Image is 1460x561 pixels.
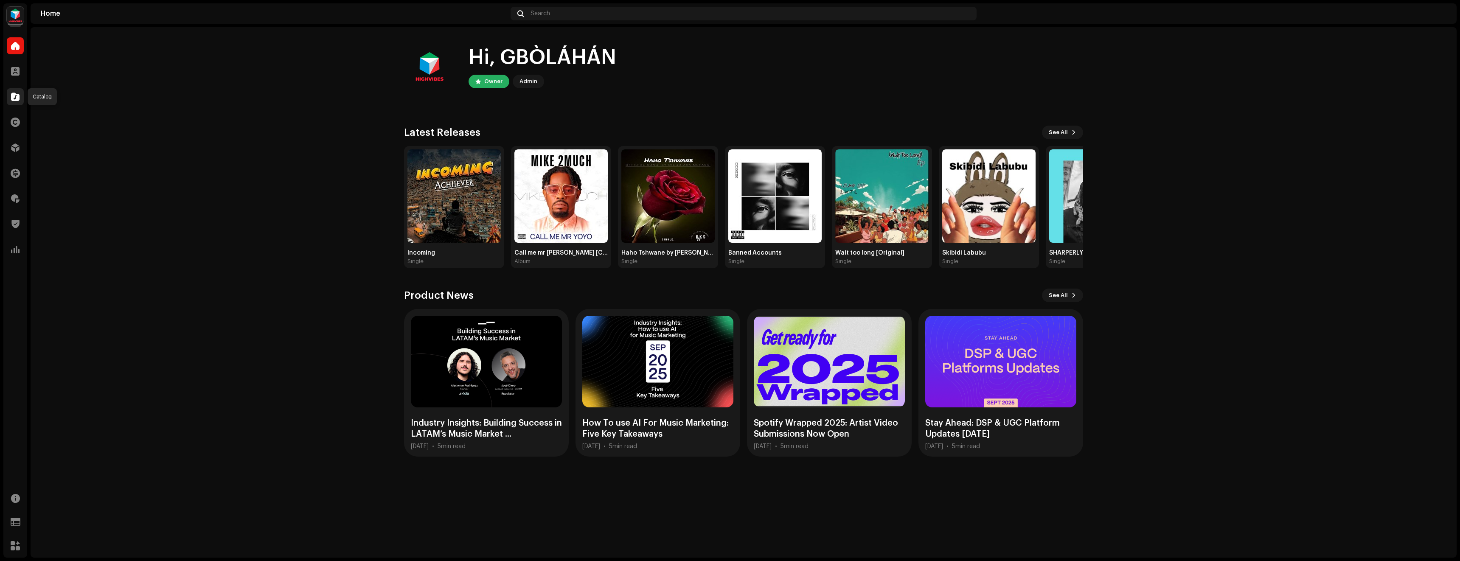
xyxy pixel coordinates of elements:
div: 5 [952,443,980,450]
div: How To use AI For Music Marketing: Five Key Takeaways [582,418,733,440]
div: 5 [781,443,809,450]
button: See All [1042,289,1083,302]
div: Album [514,258,531,265]
div: Call me mr [PERSON_NAME] [Call me mr [PERSON_NAME]] [514,250,608,256]
div: Owner [484,76,503,87]
div: Hi, GBÒLÁHÁN [469,44,616,71]
div: Single [1049,258,1065,265]
img: c9b020d8-e5aa-401b-841d-10c364948ecf [942,149,1036,243]
div: Home [41,10,507,17]
div: [DATE] [754,443,772,450]
div: Wait too long [Original] [835,250,929,256]
div: Single [407,258,424,265]
img: feab3aad-9b62-475c-8caf-26f15a9573ee [7,7,24,24]
h3: Latest Releases [404,126,480,139]
div: Single [942,258,958,265]
div: [DATE] [582,443,600,450]
div: 5 [438,443,466,450]
div: Admin [519,76,537,87]
div: Banned Accounts [728,250,822,256]
div: [DATE] [411,443,429,450]
div: Skibidi Labubu [942,250,1036,256]
img: 94ca2371-0b49-4ecc-bbe7-55fea9fd24fd [1433,7,1446,20]
div: Haho Tshwane by [PERSON_NAME]. [[PERSON_NAME] by [PERSON_NAME].] [621,250,715,256]
img: b88db7a0-46a4-4c80-849a-4eb2c1969c17 [728,149,822,243]
div: • [775,443,777,450]
div: Spotify Wrapped 2025: Artist Video Submissions Now Open [754,418,905,440]
div: [DATE] [925,443,943,450]
div: Stay Ahead: DSP & UGC Platform Updates [DATE] [925,418,1076,440]
span: See All [1049,124,1068,141]
span: Search [531,10,550,17]
span: min read [441,443,466,449]
img: 03d58e2f-1efc-44ad-b540-067f62a32e9b [835,149,929,243]
div: SHARPERLY [LIV] [1049,250,1143,256]
span: min read [612,443,637,449]
button: See All [1042,126,1083,139]
div: Industry Insights: Building Success in LATAM’s Music Market ... [411,418,562,440]
div: Single [835,258,851,265]
span: min read [784,443,809,449]
div: • [604,443,606,450]
img: 4973bcd9-0bbe-4c97-a309-942eb0a3f03f [407,149,501,243]
span: min read [955,443,980,449]
div: Incoming [407,250,501,256]
div: Single [621,258,637,265]
div: 5 [609,443,637,450]
div: • [432,443,434,450]
h3: Product News [404,289,474,302]
img: 0b610fe7-f787-4ac3-a3ce-28fedddd4baf [1049,149,1143,243]
img: 465808d3-4f58-4c1c-8943-d7a4a03634b4 [621,149,715,243]
div: Single [728,258,744,265]
span: See All [1049,287,1068,304]
img: 94ca2371-0b49-4ecc-bbe7-55fea9fd24fd [404,41,455,92]
div: • [946,443,949,450]
img: 29713b89-0f27-46b9-9b96-8cd7d9abf776 [514,149,608,243]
